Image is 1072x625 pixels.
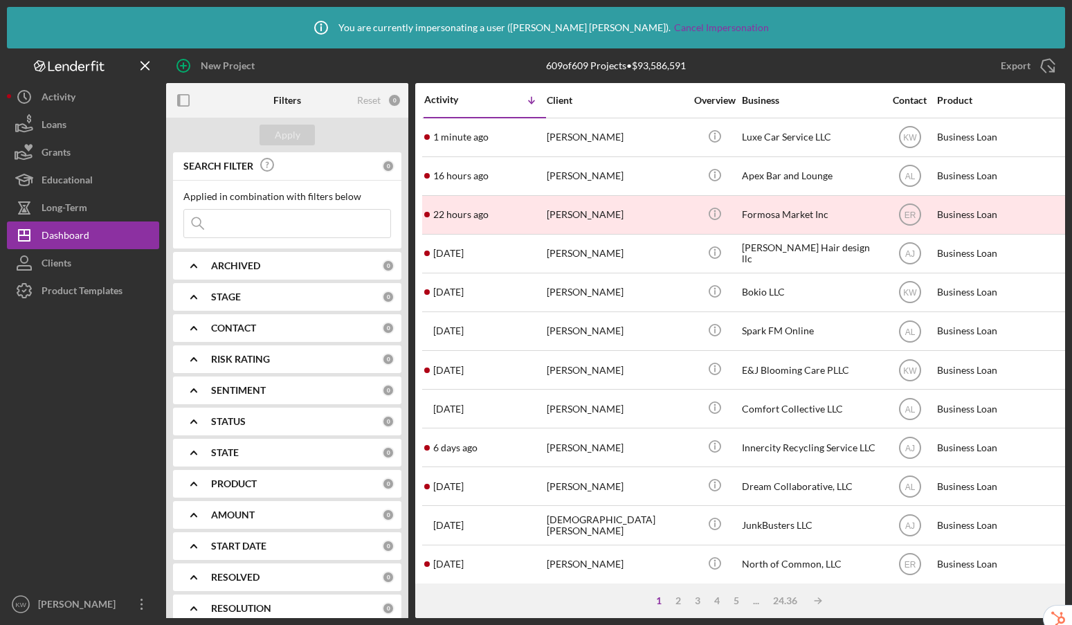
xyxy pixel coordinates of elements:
div: [PERSON_NAME] [35,590,125,622]
div: Applied in combination with filters below [183,191,391,202]
time: 2025-08-11 21:33 [433,559,464,570]
div: 0 [382,291,394,303]
div: Apply [275,125,300,145]
div: Activity [424,94,485,105]
div: [PERSON_NAME] [547,119,685,156]
div: Comfort Collective LLC [742,390,880,427]
time: 2025-08-18 20:32 [433,325,464,336]
div: 0 [382,353,394,365]
b: Filters [273,95,301,106]
div: Client [547,95,685,106]
b: AMOUNT [211,509,255,520]
div: 0 [388,93,401,107]
text: AL [905,172,915,181]
button: Export [987,52,1065,80]
button: Apply [260,125,315,145]
div: Educational [42,166,93,197]
text: KW [903,133,917,143]
time: 2025-08-22 14:58 [433,132,489,143]
div: JunkBusters LLC [742,507,880,543]
b: STATE [211,447,239,458]
b: SENTIMENT [211,385,266,396]
div: Activity [42,83,75,114]
time: 2025-08-21 22:54 [433,170,489,181]
b: RISK RATING [211,354,270,365]
div: [PERSON_NAME] [547,158,685,194]
button: Activity [7,83,159,111]
div: [DEMOGRAPHIC_DATA][PERSON_NAME] [547,507,685,543]
a: Dashboard [7,221,159,249]
text: AJ [905,521,914,531]
text: KW [903,365,917,375]
a: Cancel Impersonation [674,22,769,33]
div: Innercity Recycling Service LLC [742,429,880,466]
div: 4 [707,595,727,606]
time: 2025-08-20 16:49 [433,248,464,259]
div: Product Templates [42,277,122,308]
button: Clients [7,249,159,277]
text: AJ [905,443,914,453]
text: KW [15,601,26,608]
div: Loans [42,111,66,142]
text: ER [904,210,916,220]
text: KW [903,288,917,298]
text: AL [905,482,915,491]
div: New Project [201,52,255,80]
button: Educational [7,166,159,194]
div: 0 [382,322,394,334]
time: 2025-08-20 04:17 [433,287,464,298]
b: PRODUCT [211,478,257,489]
div: 0 [382,384,394,397]
div: Bokio LLC [742,274,880,311]
div: [PERSON_NAME] [547,197,685,233]
button: Product Templates [7,277,159,305]
div: [PERSON_NAME] [547,390,685,427]
text: ER [904,560,916,570]
time: 2025-08-21 17:18 [433,209,489,220]
time: 2025-08-14 19:39 [433,520,464,531]
text: AL [905,404,915,414]
div: Reset [357,95,381,106]
div: 5 [727,595,746,606]
div: [PERSON_NAME] Hair design llc [742,235,880,272]
div: 0 [382,260,394,272]
a: Loans [7,111,159,138]
div: 0 [382,571,394,583]
b: START DATE [211,541,266,552]
div: 2 [669,595,688,606]
button: KW[PERSON_NAME] [7,590,159,618]
time: 2025-08-18 02:26 [433,404,464,415]
div: [PERSON_NAME] [547,429,685,466]
div: 0 [382,160,394,172]
div: Dream Collaborative, LLC [742,468,880,505]
div: [PERSON_NAME] [547,313,685,350]
text: AJ [905,249,914,259]
b: STATUS [211,416,246,427]
div: Dashboard [42,221,89,253]
b: STAGE [211,291,241,302]
div: [PERSON_NAME] [547,235,685,272]
b: SEARCH FILTER [183,161,253,172]
text: AL [905,327,915,336]
time: 2025-08-15 19:57 [433,481,464,492]
time: 2025-08-16 21:29 [433,442,478,453]
div: Formosa Market Inc [742,197,880,233]
div: Apex Bar and Lounge [742,158,880,194]
button: Long-Term [7,194,159,221]
b: CONTACT [211,323,256,334]
div: 3 [688,595,707,606]
div: Overview [689,95,741,106]
div: You are currently impersonating a user ( [PERSON_NAME] [PERSON_NAME] ). [304,10,769,45]
button: Grants [7,138,159,166]
div: 0 [382,415,394,428]
div: Luxe Car Service LLC [742,119,880,156]
div: 0 [382,446,394,459]
div: 24.36 [766,595,804,606]
div: Contact [884,95,936,106]
button: New Project [166,52,269,80]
